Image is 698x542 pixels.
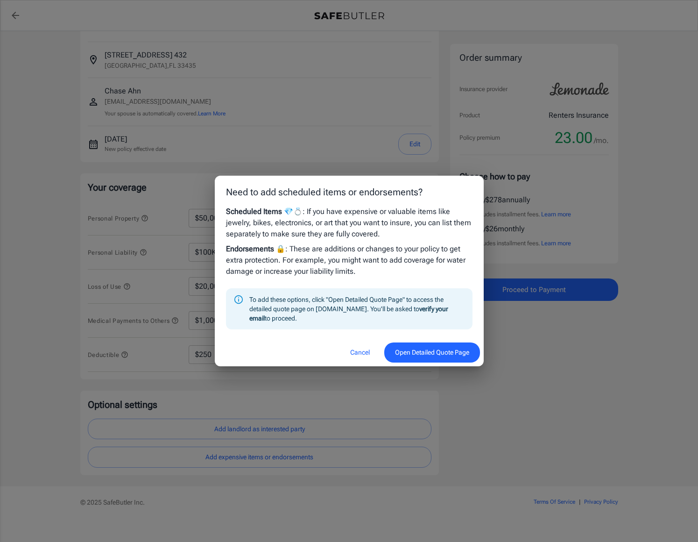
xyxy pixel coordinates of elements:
[226,185,472,199] p: Need to add scheduled items or endorsements?
[226,244,285,253] strong: Endorsements 🔒
[249,291,465,327] div: To add these options, click "Open Detailed Quote Page" to access the detailed quote page on [DOMA...
[384,342,480,363] button: Open Detailed Quote Page
[226,243,472,277] p: : These are additions or changes to your policy to get extra protection. For example, you might w...
[339,342,381,363] button: Cancel
[226,207,303,216] strong: Scheduled Items 💎💍
[226,206,472,240] p: : If you have expensive or valuable items like jewelry, bikes, electronics, or art that you want ...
